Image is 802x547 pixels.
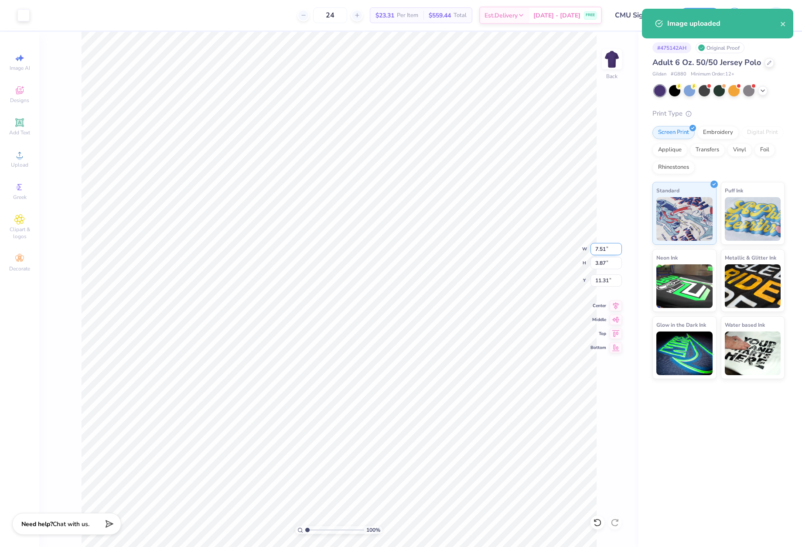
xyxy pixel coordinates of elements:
[725,197,781,241] img: Puff Ink
[10,65,30,72] span: Image AI
[21,520,53,528] strong: Need help?
[606,72,618,80] div: Back
[652,42,691,53] div: # 475142AH
[10,97,29,104] span: Designs
[652,71,666,78] span: Gildan
[697,126,739,139] div: Embroidery
[690,144,725,157] div: Transfers
[454,11,467,20] span: Total
[725,320,765,329] span: Water based Ink
[656,264,713,308] img: Neon Ink
[590,345,606,351] span: Bottom
[725,186,743,195] span: Puff Ink
[667,18,780,29] div: Image uploaded
[590,317,606,323] span: Middle
[725,332,781,375] img: Water based Ink
[533,11,580,20] span: [DATE] - [DATE]
[590,331,606,337] span: Top
[652,161,695,174] div: Rhinestones
[9,265,30,272] span: Decorate
[485,11,518,20] span: Est. Delivery
[9,129,30,136] span: Add Text
[780,18,786,29] button: close
[313,7,347,23] input: – –
[656,332,713,375] img: Glow in the Dark Ink
[691,71,734,78] span: Minimum Order: 12 +
[696,42,744,53] div: Original Proof
[671,71,686,78] span: # G880
[13,194,27,201] span: Greek
[375,11,394,20] span: $23.31
[754,144,775,157] div: Foil
[53,520,89,528] span: Chat with us.
[608,7,672,24] input: Untitled Design
[366,526,380,534] span: 100 %
[652,144,687,157] div: Applique
[4,226,35,240] span: Clipart & logos
[741,126,784,139] div: Digital Print
[11,161,28,168] span: Upload
[652,126,695,139] div: Screen Print
[586,12,595,18] span: FREE
[652,57,761,68] span: Adult 6 Oz. 50/50 Jersey Polo
[656,253,678,262] span: Neon Ink
[397,11,418,20] span: Per Item
[656,320,706,329] span: Glow in the Dark Ink
[656,186,679,195] span: Standard
[590,303,606,309] span: Center
[656,197,713,241] img: Standard
[603,51,621,68] img: Back
[725,264,781,308] img: Metallic & Glitter Ink
[727,144,752,157] div: Vinyl
[652,109,785,119] div: Print Type
[725,253,776,262] span: Metallic & Glitter Ink
[429,11,451,20] span: $559.44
